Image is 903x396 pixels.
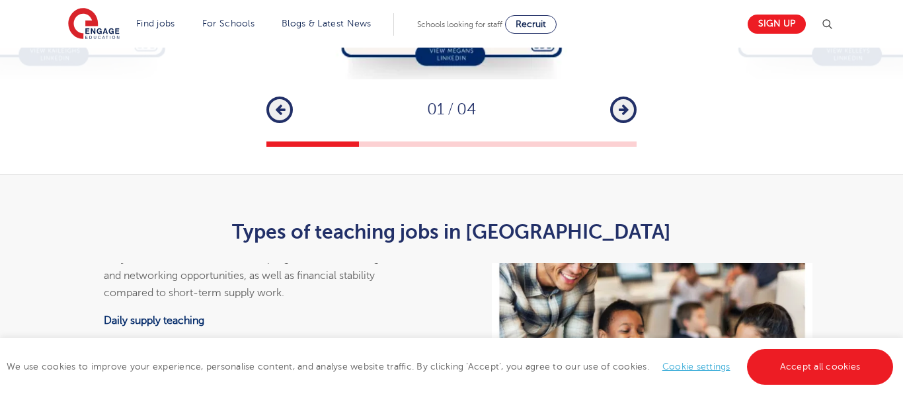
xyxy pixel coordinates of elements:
[202,19,255,28] a: For Schools
[417,20,502,29] span: Schools looking for staff
[662,362,730,372] a: Cookie settings
[266,141,359,147] button: 1 of 4
[451,141,544,147] button: 3 of 4
[505,15,557,34] a: Recruit
[68,8,120,41] img: Engage Education
[282,19,372,28] a: Blogs & Latest News
[7,362,896,372] span: We use cookies to improve your experience, personalise content, and analyse website traffic. By c...
[457,100,476,118] span: 04
[427,100,444,118] span: 01
[516,19,546,29] span: Recruit
[748,15,806,34] a: Sign up
[136,19,175,28] a: Find jobs
[359,141,451,147] button: 2 of 4
[544,141,637,147] button: 4 of 4
[104,315,204,327] b: Daily supply teaching
[232,221,671,243] b: Types of teaching jobs in [GEOGRAPHIC_DATA]
[747,349,894,385] a: Accept all cookies
[444,100,457,118] span: /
